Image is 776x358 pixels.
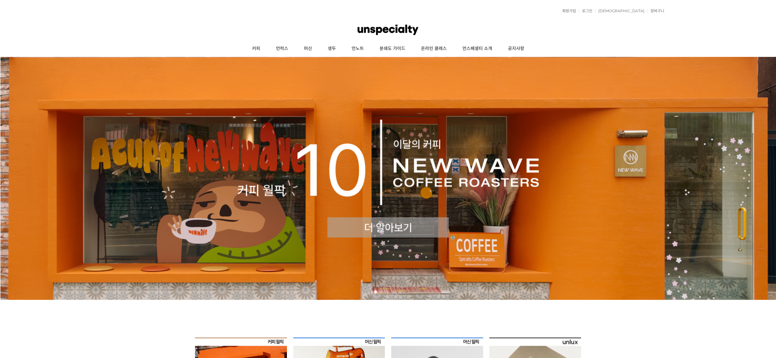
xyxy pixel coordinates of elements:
[380,290,383,294] a: 2
[500,41,532,57] a: 공지사항
[358,20,418,39] img: 언스페셜티 몰
[595,9,644,13] a: [DEMOGRAPHIC_DATA]
[344,41,372,57] a: 언노트
[386,290,390,294] a: 3
[320,41,344,57] a: 생두
[399,290,402,294] a: 5
[647,9,664,13] a: 장바구니
[413,41,455,57] a: 온라인 클래스
[372,41,413,57] a: 분쇄도 가이드
[296,41,320,57] a: 머신
[579,9,592,13] a: 로그인
[559,9,576,13] a: 회원가입
[244,41,268,57] a: 커피
[455,41,500,57] a: 언스페셜티 소개
[393,290,396,294] a: 4
[374,290,377,294] a: 1
[268,41,296,57] a: 언럭스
